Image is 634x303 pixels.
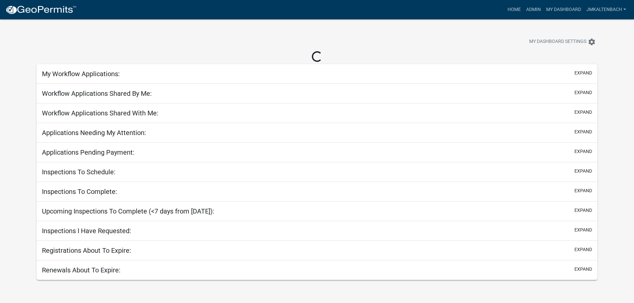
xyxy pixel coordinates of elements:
[574,266,592,273] button: expand
[42,129,146,137] h5: Applications Needing My Attention:
[42,227,131,235] h5: Inspections I Have Requested:
[42,246,131,254] h5: Registrations About To Expire:
[42,89,152,97] h5: Workflow Applications Shared By Me:
[42,266,120,274] h5: Renewals About To Expire:
[574,128,592,135] button: expand
[42,70,120,78] h5: My Workflow Applications:
[42,188,117,196] h5: Inspections To Complete:
[529,38,586,46] span: My Dashboard Settings
[574,70,592,76] button: expand
[543,3,584,16] a: My Dashboard
[524,35,601,48] button: My Dashboard Settingssettings
[505,3,524,16] a: Home
[574,187,592,194] button: expand
[584,3,629,16] a: jmkaltenbach
[42,109,158,117] h5: Workflow Applications Shared With Me:
[574,246,592,253] button: expand
[42,207,214,215] h5: Upcoming Inspections To Complete (<7 days from [DATE]):
[574,227,592,233] button: expand
[574,89,592,96] button: expand
[574,168,592,175] button: expand
[42,168,115,176] h5: Inspections To Schedule:
[588,38,596,46] i: settings
[574,148,592,155] button: expand
[574,109,592,116] button: expand
[574,207,592,214] button: expand
[524,3,543,16] a: Admin
[42,148,134,156] h5: Applications Pending Payment:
